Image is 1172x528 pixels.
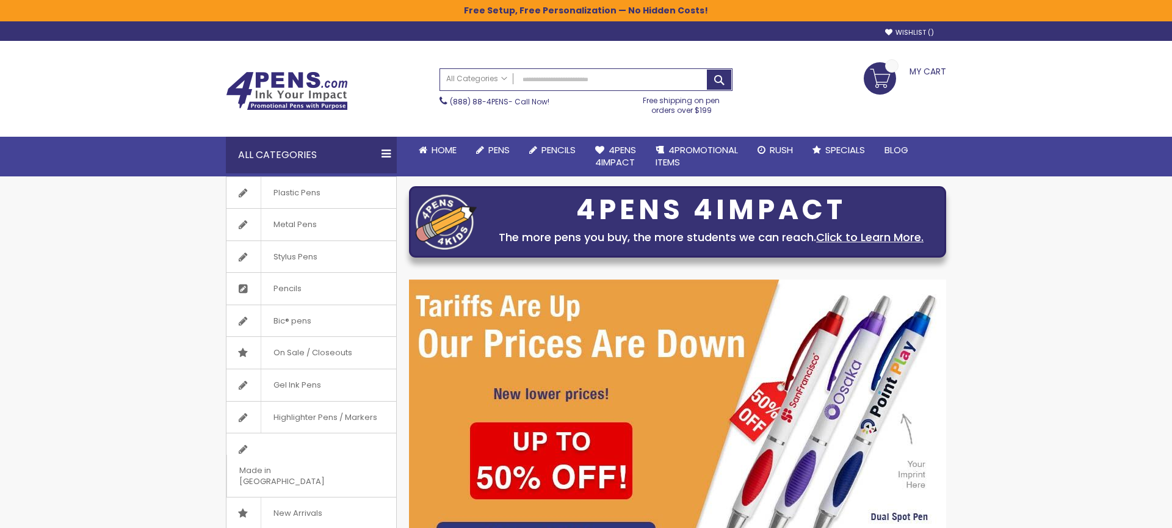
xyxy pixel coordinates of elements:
a: Pens [466,137,519,164]
span: Pens [488,143,510,156]
a: Click to Learn More. [816,230,924,245]
span: Specials [825,143,865,156]
span: Bic® pens [261,305,324,337]
a: Pencils [519,137,585,164]
a: Bic® pens [226,305,396,337]
a: Made in [GEOGRAPHIC_DATA] [226,433,396,497]
a: Pencils [226,273,396,305]
div: All Categories [226,137,397,173]
a: 4PROMOTIONALITEMS [646,137,748,176]
div: Free shipping on pen orders over $199 [631,91,733,115]
a: (888) 88-4PENS [450,96,508,107]
span: Plastic Pens [261,177,333,209]
a: Gel Ink Pens [226,369,396,401]
span: Highlighter Pens / Markers [261,402,389,433]
a: Metal Pens [226,209,396,240]
a: Specials [803,137,875,164]
a: Blog [875,137,918,164]
span: 4PROMOTIONAL ITEMS [656,143,738,168]
span: 4Pens 4impact [595,143,636,168]
a: Stylus Pens [226,241,396,273]
a: Home [409,137,466,164]
span: Made in [GEOGRAPHIC_DATA] [226,455,366,497]
a: Rush [748,137,803,164]
span: Pencils [261,273,314,305]
span: Metal Pens [261,209,329,240]
a: 4Pens4impact [585,137,646,176]
a: Wishlist [885,28,934,37]
div: The more pens you buy, the more students we can reach. [483,229,939,246]
span: Stylus Pens [261,241,330,273]
span: Rush [770,143,793,156]
a: Plastic Pens [226,177,396,209]
img: four_pen_logo.png [416,194,477,250]
span: Home [432,143,457,156]
span: Pencils [541,143,576,156]
div: 4PENS 4IMPACT [483,197,939,223]
span: All Categories [446,74,507,84]
span: Gel Ink Pens [261,369,333,401]
a: All Categories [440,69,513,89]
img: 4Pens Custom Pens and Promotional Products [226,71,348,110]
a: Highlighter Pens / Markers [226,402,396,433]
span: Blog [884,143,908,156]
span: - Call Now! [450,96,549,107]
span: On Sale / Closeouts [261,337,364,369]
a: On Sale / Closeouts [226,337,396,369]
